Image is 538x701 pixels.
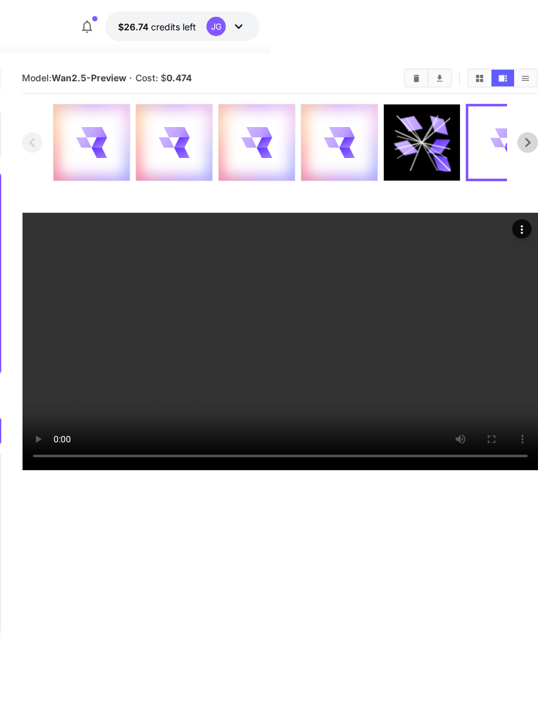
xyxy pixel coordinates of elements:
[52,72,126,83] b: Wan2.5-Preview
[135,72,192,83] span: Cost: $
[166,72,192,83] b: 0.474
[206,17,226,36] div: JG
[129,70,132,86] p: ·
[151,21,196,32] span: credits left
[428,70,451,86] button: Download All
[514,70,537,86] button: Show media in list view
[467,68,538,88] div: Show media in grid viewShow media in video viewShow media in list view
[468,70,491,86] button: Show media in grid view
[405,70,428,86] button: Clear All
[492,70,514,86] button: Show media in video view
[22,72,126,83] span: Model:
[404,68,452,88] div: Clear AllDownload All
[118,21,151,32] span: $26.74
[118,20,196,34] div: $26.74252
[512,219,531,239] div: Actions
[105,12,259,41] button: $26.74252JG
